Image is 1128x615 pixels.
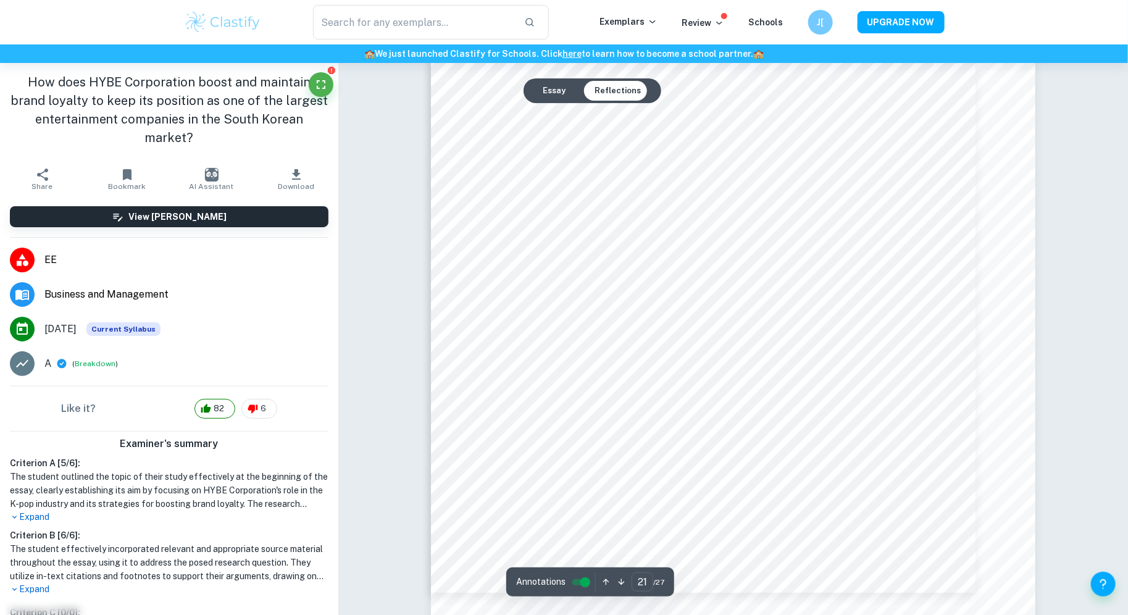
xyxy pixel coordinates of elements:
span: Share [32,182,53,191]
h6: We just launched Clastify for Schools. Click to learn how to become a school partner. [2,47,1126,61]
a: Schools [749,17,783,27]
button: Reflections [585,81,651,101]
span: 6 [254,403,274,415]
h6: J[ [813,15,827,29]
p: Expand [10,583,328,596]
h6: View [PERSON_NAME] [129,210,227,224]
p: A [44,356,51,371]
div: 6 [241,399,277,419]
span: 🏫 [364,49,375,59]
span: [DATE] [44,322,77,337]
button: Help and Feedback [1091,572,1116,596]
button: Download [254,162,338,196]
div: 82 [194,399,235,419]
span: 82 [207,403,232,415]
button: Report issue [327,65,336,75]
span: 🏫 [753,49,764,59]
input: Search for any exemplars... [313,5,515,40]
span: EE [44,253,328,267]
button: AI Assistant [169,162,254,196]
span: AI Assistant [190,182,234,191]
h6: Like it? [62,401,96,416]
h6: Criterion A [ 5 / 6 ]: [10,456,328,470]
h1: How does HYBE Corporation boost and maintain brand loyalty to keep its position as one of the lar... [10,73,328,147]
span: / 27 [653,577,664,588]
h1: The student effectively incorporated relevant and appropriate source material throughout the essa... [10,542,328,583]
button: J[ [808,10,833,35]
p: Exemplars [600,15,658,28]
button: Bookmark [85,162,169,196]
span: Download [278,182,314,191]
img: AI Assistant [205,168,219,182]
span: Annotations [516,575,566,588]
button: Essay [533,81,576,101]
img: Clastify logo [184,10,262,35]
p: Review [682,16,724,30]
button: UPGRADE NOW [858,11,945,33]
span: Current Syllabus [86,322,161,336]
span: Bookmark [108,182,146,191]
button: Breakdown [75,358,115,369]
button: View [PERSON_NAME] [10,206,328,227]
h1: The student outlined the topic of their study effectively at the beginning of the essay, clearly ... [10,470,328,511]
h6: Criterion B [ 6 / 6 ]: [10,529,328,542]
span: ( ) [72,358,118,370]
h6: Examiner's summary [5,437,333,451]
span: Business and Management [44,287,328,302]
a: here [562,49,582,59]
p: Expand [10,511,328,524]
button: Fullscreen [309,72,333,97]
div: This exemplar is based on the current syllabus. Feel free to refer to it for inspiration/ideas wh... [86,322,161,336]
